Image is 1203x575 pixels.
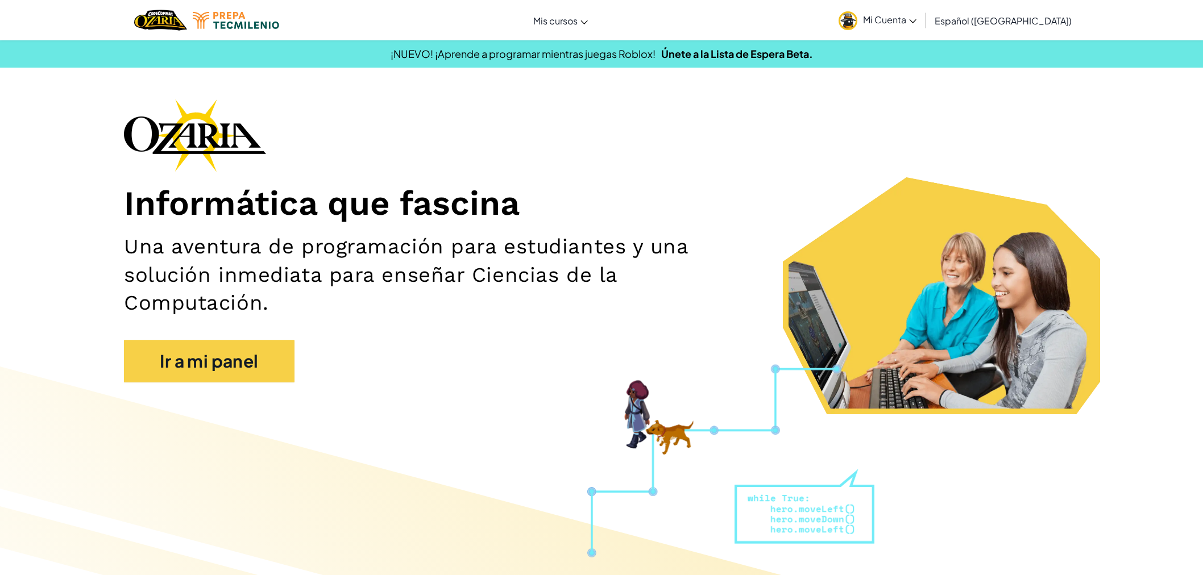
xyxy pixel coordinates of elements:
span: Mi Cuenta [863,14,916,26]
img: avatar [839,11,857,30]
a: Ozaria by CodeCombat logo [134,9,187,32]
a: Mis cursos [528,5,594,36]
span: Mis cursos [533,15,578,27]
img: Home [134,9,187,32]
h2: Una aventura de programación para estudiantes y una solución inmediata para enseñar Ciencias de l... [124,232,764,316]
a: Mi Cuenta [833,2,922,38]
a: Español ([GEOGRAPHIC_DATA]) [929,5,1077,36]
h1: Informática que fascina [124,183,1079,224]
img: Tecmilenio logo [193,12,279,29]
span: ¡NUEVO! ¡Aprende a programar mientras juegas Roblox! [391,47,656,60]
a: Únete a la Lista de Espera Beta. [661,47,813,60]
a: Ir a mi panel [124,340,294,382]
img: Ozaria branding logo [124,99,266,172]
span: Español ([GEOGRAPHIC_DATA]) [935,15,1072,27]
